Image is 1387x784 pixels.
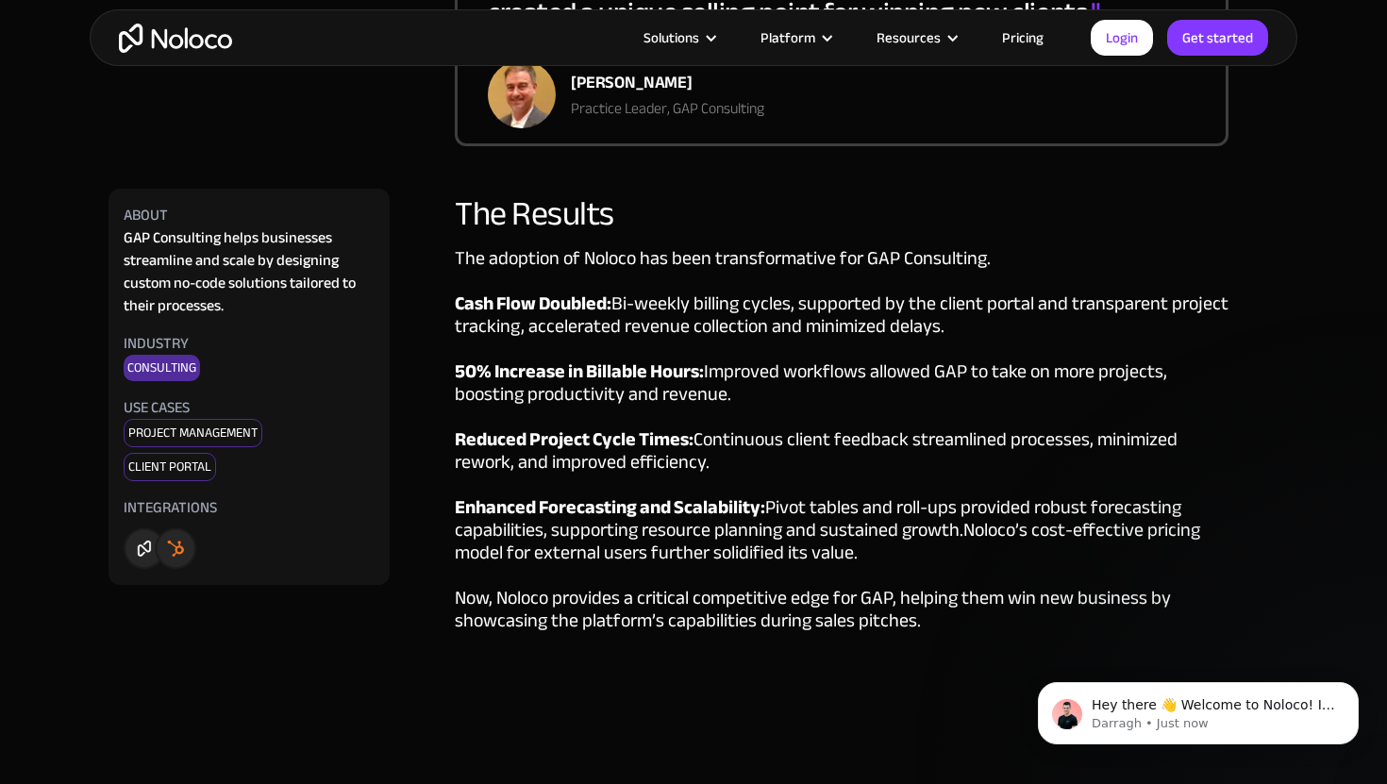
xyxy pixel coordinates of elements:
[455,247,1228,679] div: The adoption of Noloco has been transformative for GAP Consulting. ‍ Bi-weekly billing cycles, su...
[877,25,941,50] div: Resources
[124,204,168,226] div: About
[620,25,737,50] div: Solutions
[571,97,764,120] div: Practice Leader, GAP Consulting
[455,286,611,321] strong: Cash Flow Doubled:
[853,25,978,50] div: Resources
[124,496,217,519] div: Integrations
[760,25,815,50] div: Platform
[124,419,262,447] div: Project Management
[124,226,375,317] div: GAP Consulting helps businesses streamline and scale by designing custom no-code solutions tailor...
[978,25,1067,50] a: Pricing
[737,25,853,50] div: Platform
[455,354,704,389] strong: 50% Increase in Billable Hours:
[1010,642,1387,775] iframe: Intercom notifications message
[571,69,764,97] div: [PERSON_NAME]
[455,422,693,457] strong: Reduced Project Cycle Times:
[124,396,190,419] div: USE CASES
[119,24,232,53] a: home
[455,195,1228,233] div: The Results
[643,25,699,50] div: Solutions
[1091,20,1153,56] a: Login
[124,453,216,481] div: Client Portal
[124,332,189,355] div: Industry
[1167,20,1268,56] a: Get started
[455,490,765,525] strong: Enhanced Forecasting and Scalability:
[124,355,200,381] div: Consulting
